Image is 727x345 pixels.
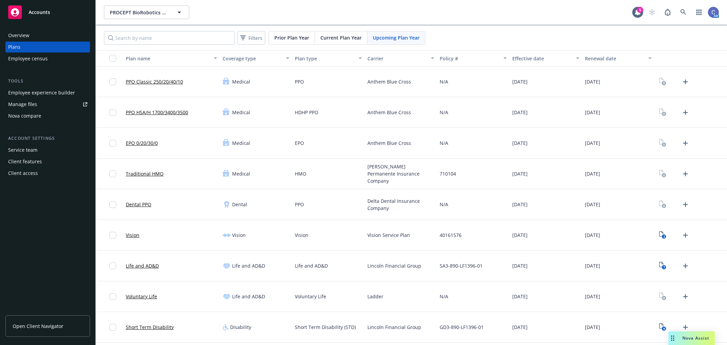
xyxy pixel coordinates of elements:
span: [DATE] [585,231,600,239]
input: Toggle Row Selected [109,140,116,147]
span: [DATE] [585,170,600,177]
div: Effective date [512,55,572,62]
span: Medical [232,139,250,147]
span: Anthem Blue Cross [367,139,411,147]
span: Vision Service Plan [367,231,410,239]
button: Renewal date [582,50,655,66]
a: View Plan Documents [657,291,668,302]
a: Employee census [5,53,90,64]
span: SA3-890-LF1396-01 [440,262,483,269]
a: Nova compare [5,110,90,121]
span: [DATE] [585,324,600,331]
span: Medical [232,170,250,177]
a: Upload Plan Documents [680,291,691,302]
a: View Plan Documents [657,76,668,87]
div: Service team [8,145,37,155]
div: Plan type [295,55,354,62]
span: GD3-890-LF1396-01 [440,324,484,331]
a: Employee experience builder [5,87,90,98]
span: Life and AD&D [232,293,265,300]
a: View Plan Documents [657,322,668,333]
input: Toggle Row Selected [109,293,116,300]
span: [DATE] [512,293,528,300]
button: Plan type [292,50,365,66]
span: Vision [295,231,308,239]
span: [DATE] [512,170,528,177]
span: Vision [232,231,246,239]
a: Upload Plan Documents [680,168,691,179]
span: Upcoming Plan Year [373,34,420,41]
div: Manage files [8,99,37,110]
a: Search [677,5,690,19]
a: Overview [5,30,90,41]
a: Upload Plan Documents [680,138,691,149]
span: Ladder [367,293,383,300]
span: Filters [248,34,262,42]
a: View Plan Documents [657,168,668,179]
a: Upload Plan Documents [680,199,691,210]
span: N/A [440,78,448,85]
span: Accounts [29,10,50,15]
a: Voluntary Life [126,293,157,300]
span: Lincoln Financial Group [367,262,421,269]
span: Medical [232,109,250,116]
span: [PERSON_NAME] Permanente Insurance Company [367,163,435,184]
button: Nova Assist [668,331,715,345]
div: Policy # [440,55,499,62]
a: Dental PPO [126,201,151,208]
div: Plans [8,42,20,52]
div: Account settings [5,135,90,142]
span: Medical [232,78,250,85]
span: [DATE] [585,109,600,116]
text: 3 [663,235,665,239]
input: Toggle Row Selected [109,324,116,331]
a: PPO Classic 250/20/40/10 [126,78,183,85]
span: N/A [440,139,448,147]
a: PPO HSA/H 1700/3400/3500 [126,109,188,116]
div: Tools [5,78,90,85]
a: View Plan Documents [657,138,668,149]
img: photo [708,7,719,18]
text: 9 [663,327,665,331]
button: PROCEPT BioRobotics Corporation [104,5,189,19]
span: Life and AD&D [295,262,328,269]
a: Start snowing [645,5,659,19]
div: Employee census [8,53,48,64]
a: Short Term Disability [126,324,174,331]
a: Upload Plan Documents [680,260,691,271]
span: Dental [232,201,247,208]
div: 5 [637,7,643,13]
button: Filters [238,31,265,45]
input: Toggle Row Selected [109,232,116,239]
span: Anthem Blue Cross [367,78,411,85]
a: View Plan Documents [657,230,668,241]
a: Life and AD&D [126,262,159,269]
span: N/A [440,109,448,116]
a: Vision [126,231,139,239]
span: Nova Assist [682,335,709,341]
div: Drag to move [668,331,677,345]
span: Lincoln Financial Group [367,324,421,331]
text: 7 [663,265,665,270]
span: N/A [440,201,448,208]
a: View Plan Documents [657,107,668,118]
input: Toggle Row Selected [109,262,116,269]
a: Report a Bug [661,5,675,19]
a: EPO 0/20/30/0 [126,139,158,147]
button: Coverage type [220,50,292,66]
input: Toggle Row Selected [109,201,116,208]
span: [DATE] [512,262,528,269]
button: Carrier [365,50,437,66]
div: Coverage type [223,55,282,62]
a: Manage files [5,99,90,110]
span: N/A [440,293,448,300]
div: Carrier [367,55,427,62]
a: Upload Plan Documents [680,76,691,87]
span: [DATE] [585,262,600,269]
a: Switch app [692,5,706,19]
input: Select all [109,55,116,62]
div: Client features [8,156,42,167]
div: Renewal date [585,55,645,62]
span: [DATE] [512,201,528,208]
button: Policy # [437,50,510,66]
